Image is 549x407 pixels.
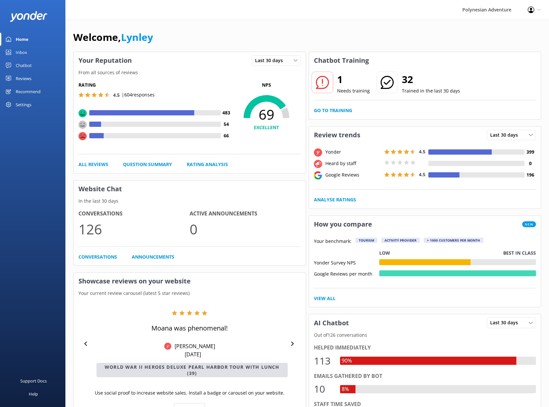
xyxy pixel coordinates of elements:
a: All Reviews [78,161,108,168]
div: > 1000 customers per month [424,238,483,243]
div: Emails gathered by bot [314,372,536,381]
h4: Active Announcements [190,210,301,218]
span: 4.5 [113,92,120,98]
div: 8% [340,385,351,394]
a: Lynley [121,30,153,44]
div: 113 [314,353,334,369]
div: Home [16,33,28,46]
p: Your current review carousel (latest 5 star reviews) [74,290,306,297]
p: Trained in the last 30 days [402,87,460,94]
h3: Your Reputation [74,52,137,69]
h3: Chatbot Training [309,52,374,69]
div: Tourism [355,238,377,243]
p: World War II Heroes Deluxe Pearl Harbor Tour with Lunch (39) [96,363,288,377]
p: NPS [232,81,301,89]
h4: Conversations [78,210,190,218]
img: Yonder [164,343,171,350]
a: Announcements [132,253,174,261]
div: Yonder Survey NPS [314,259,379,265]
p: [PERSON_NAME] [171,343,215,350]
a: Rating Analysis [187,161,228,168]
p: Low [379,249,390,257]
span: Last 30 days [490,131,522,139]
h5: Rating [78,81,232,89]
a: View All [314,295,335,302]
h4: 66 [221,132,232,139]
p: From all sources of reviews [74,69,306,76]
div: Settings [16,98,31,111]
p: Best in class [503,249,536,257]
p: Your benchmark: [314,238,352,246]
p: Moana was phenomenal! [151,324,228,333]
p: Use social proof to increase website sales. Install a badge or carousel on your website. [95,389,284,397]
p: Out of 126 conversations [309,331,541,339]
span: 4.5 [419,171,425,178]
h4: 399 [524,148,536,156]
h4: 54 [221,121,232,128]
div: Heard by staff [324,160,383,167]
img: yonder-white-logo.png [10,11,47,22]
div: Inbox [16,46,27,59]
div: Yonder [324,148,383,156]
h2: 1 [337,72,370,87]
p: 0 [190,218,301,240]
h1: Welcome, [73,29,153,45]
h2: 32 [402,72,460,87]
p: Needs training [337,87,370,94]
div: Support Docs [20,374,47,387]
div: Recommend [16,85,41,98]
h4: 483 [221,109,232,116]
span: 4.5 [419,148,425,155]
div: Google Reviews per month [314,270,379,276]
h3: Review trends [309,127,365,144]
div: Google Reviews [324,171,383,178]
p: | 604 responses [122,91,155,98]
a: Analyse Ratings [314,196,356,203]
div: 10 [314,381,334,397]
span: New [522,221,536,227]
div: Help [29,387,38,400]
span: Last 30 days [490,319,522,326]
div: Chatbot [16,59,32,72]
h3: Website Chat [74,180,306,197]
h3: AI Chatbot [309,314,354,331]
p: 126 [78,218,190,240]
div: Activity Provider [381,238,420,243]
h4: EXCELLENT [232,124,301,131]
a: Conversations [78,253,117,261]
div: Helped immediately [314,344,536,352]
span: Last 30 days [255,57,287,64]
h3: How you compare [309,216,377,233]
p: In the last 30 days [74,197,306,205]
div: 90% [340,357,353,365]
h4: 0 [524,160,536,167]
p: [DATE] [185,351,201,358]
a: Go to Training [314,107,352,114]
h3: Showcase reviews on your website [74,273,306,290]
span: 69 [232,106,301,123]
a: Question Summary [123,161,172,168]
h4: 196 [524,171,536,178]
div: Reviews [16,72,31,85]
